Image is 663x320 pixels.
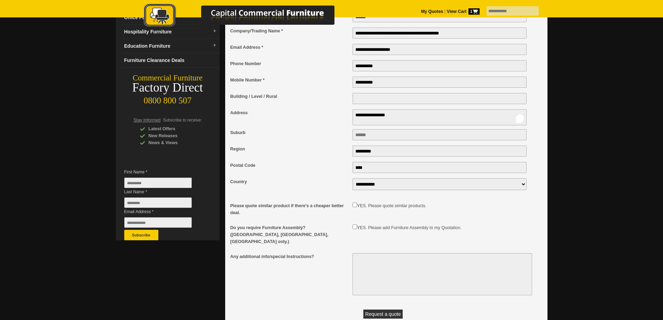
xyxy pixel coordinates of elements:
[230,202,349,216] span: Please quote similar product if there's a cheaper better deal.
[230,109,349,116] span: Address
[353,109,527,125] textarea: To enrich screen reader interactions, please activate Accessibility in Grammarly extension settings
[421,9,443,14] a: My Quotes
[121,53,220,68] a: Furniture Clearance Deals
[353,178,527,190] select: Country
[353,162,527,173] input: Postal Code
[353,225,357,229] input: Do you require Furniture Assembly? (Auckland, Wellington, Christchurch only.)
[213,44,217,48] img: dropdown
[353,146,527,157] input: Region
[447,9,480,14] strong: View Cart
[121,39,220,53] a: Education Furnituredropdown
[363,310,403,319] button: Request a quote
[116,73,220,83] div: Commercial Furniture
[353,60,527,71] input: Phone Number
[353,129,527,140] input: Suburb
[353,253,532,295] textarea: Any additional info/special Instructions?
[121,10,220,25] a: Office Furnituredropdown
[134,118,161,123] span: Stay Informed
[140,125,206,132] div: Latest Offers
[357,225,461,230] label: YES. Please add Furniture Assembly to my Quotation.
[230,162,349,169] span: Postal Code
[140,139,206,146] div: News & Views
[124,169,202,175] span: First Name *
[230,77,349,84] span: Mobile Number *
[125,3,368,31] a: Capital Commercial Furniture Logo
[163,118,202,123] span: Subscribe to receive:
[124,208,202,215] span: Email Address *
[353,93,527,104] input: Building / Level / Rural
[353,77,527,88] input: Mobile Number *
[140,132,206,139] div: New Releases
[357,203,426,208] label: YES. Please quote similar products.
[230,146,349,153] span: Region
[230,129,349,136] span: Suburb
[353,203,357,207] input: Please quote similar product if there's a cheaper better deal.
[121,25,220,39] a: Hospitality Furnituredropdown
[230,44,349,51] span: Email Address *
[116,92,220,106] div: 0800 800 507
[230,93,349,100] span: Building / Level / Rural
[124,188,202,195] span: Last Name *
[468,8,480,15] span: 1
[116,83,220,93] div: Factory Direct
[125,3,368,29] img: Capital Commercial Furniture Logo
[353,28,527,39] input: Company/Trading Name *
[124,178,192,188] input: First Name *
[230,178,349,185] span: Country
[124,197,192,208] input: Last Name *
[230,60,349,67] span: Phone Number
[230,253,349,260] span: Any additional info/special Instructions?
[230,224,349,245] span: Do you require Furniture Assembly? ([GEOGRAPHIC_DATA], [GEOGRAPHIC_DATA], [GEOGRAPHIC_DATA] only.)
[124,217,192,228] input: Email Address *
[445,9,479,14] a: View Cart1
[353,44,527,55] input: Email Address *
[124,230,158,240] button: Subscribe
